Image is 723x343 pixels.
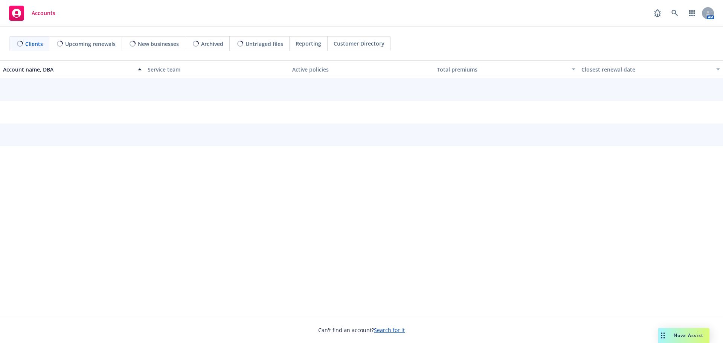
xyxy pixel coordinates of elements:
[138,40,179,48] span: New businesses
[3,66,133,73] div: Account name, DBA
[374,326,405,334] a: Search for it
[334,40,384,47] span: Customer Directory
[148,66,286,73] div: Service team
[685,6,700,21] a: Switch app
[292,66,431,73] div: Active policies
[658,328,709,343] button: Nova Assist
[65,40,116,48] span: Upcoming renewals
[201,40,223,48] span: Archived
[296,40,321,47] span: Reporting
[674,332,703,338] span: Nova Assist
[581,66,712,73] div: Closest renewal date
[246,40,283,48] span: Untriaged files
[658,328,668,343] div: Drag to move
[289,60,434,78] button: Active policies
[434,60,578,78] button: Total premiums
[32,10,55,16] span: Accounts
[318,326,405,334] span: Can't find an account?
[650,6,665,21] a: Report a Bug
[145,60,289,78] button: Service team
[437,66,567,73] div: Total premiums
[578,60,723,78] button: Closest renewal date
[667,6,682,21] a: Search
[6,3,58,24] a: Accounts
[25,40,43,48] span: Clients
